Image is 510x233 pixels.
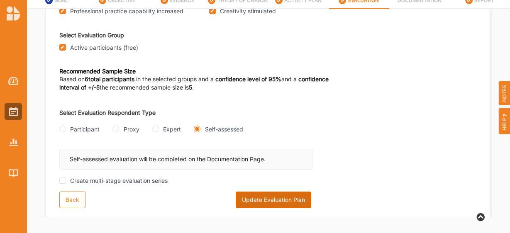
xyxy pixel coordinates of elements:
label: Active participants (free) [70,44,138,51]
img: logo [7,6,20,21]
a: Reports [5,133,22,151]
img: Activities [9,107,18,116]
div: Participant [70,125,100,133]
a: Dashboard [5,72,22,90]
div: Expert [163,125,181,133]
div: Recommended Sample Size [59,68,335,75]
label: Professional practice capability increased [70,7,183,15]
label: Based on in the selected groups and a and a the recommended sample size is . [59,75,335,92]
div: Self-assessed [205,125,243,133]
img: Reports [9,138,18,146]
b: confidence interval of +/-5 [59,75,329,91]
b: 6 total participants [85,75,134,83]
div: Proxy [123,125,139,133]
b: 5 [189,84,192,91]
a: Activities [5,103,22,120]
span: Create multi-stage evaluation series [70,177,168,184]
button: Update Evaluation Plan [236,192,311,208]
img: Dashboard [8,77,19,85]
a: Library [5,164,22,182]
label: Creativity stimulated [220,7,276,15]
div: Select Evaluation Respondent Type [59,109,268,116]
div: Back [59,192,85,208]
div: Self-assessed evaluation will be completed on the Documentation Page. [59,149,313,170]
img: Library [9,169,18,176]
b: confidence level of 95% [215,75,281,83]
div: Select Evaluation Group [59,31,477,39]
